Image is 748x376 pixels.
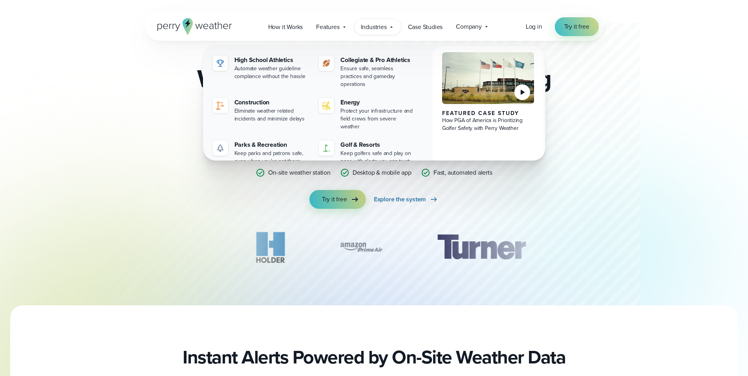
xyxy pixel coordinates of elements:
[555,17,599,36] a: Try it free
[309,190,366,209] a: Try it free
[426,228,537,267] img: Turner-Construction_1.svg
[374,190,439,209] a: Explore the system
[136,228,208,267] div: 10 of 12
[340,140,415,150] div: Golf & Resorts
[209,137,313,168] a: Parks & Recreation Keep parks and patrons safe, even when you're not there
[209,95,313,126] a: construction perry weather Construction Eliminate weather related incidents and minimize delays
[526,22,542,31] a: Log in
[322,143,331,153] img: golf-iconV2.svg
[315,137,419,168] a: Golf & Resorts Keep golfers safe and play on pace with alerts you can trust
[234,150,309,165] div: Keep parks and patrons safe, even when you're not there
[335,228,388,267] img: Amazon-Air-logo.svg
[340,55,415,65] div: Collegiate & Pro Athletics
[262,19,310,35] a: How it Works
[184,66,564,116] h2: Weather Monitoring and Alerting System
[353,168,411,177] p: Desktop & mobile app
[268,168,330,177] p: On-site weather station
[234,98,309,107] div: Construction
[234,55,309,65] div: High School Athletics
[183,346,565,368] h2: Instant Alerts Powered by On-Site Weather Data
[433,168,492,177] p: Fast, automated alerts
[442,52,534,104] img: PGA of America, Frisco Campus
[374,195,426,204] span: Explore the system
[340,150,415,165] div: Keep golfers safe and play on pace with alerts you can trust
[564,22,589,31] span: Try it free
[315,52,419,91] a: Collegiate & Pro Athletics Ensure safe, seamless practices and gameday operations
[456,22,482,31] span: Company
[245,228,296,267] div: 11 of 12
[340,65,415,88] div: Ensure safe, seamless practices and gameday operations
[340,107,415,131] div: Protect your infrastructure and field crews from severe weather
[184,228,564,271] div: slideshow
[216,143,225,153] img: parks-icon-grey.svg
[136,228,208,267] img: Cabot-Citrus-Farms.svg
[322,195,347,204] span: Try it free
[442,117,534,132] div: How PGA of America is Prioritizing Golfer Safety with Perry Weather
[234,65,309,80] div: Automate weather guideline compliance without the hassle
[322,101,331,110] img: energy-icon@2x-1.svg
[340,98,415,107] div: Energy
[335,228,388,267] div: 12 of 12
[245,228,296,267] img: Holder.svg
[234,107,309,123] div: Eliminate weather related incidents and minimize delays
[315,95,419,134] a: Energy Protect your infrastructure and field crews from severe weather
[426,228,537,267] div: 1 of 12
[442,110,534,117] div: Featured Case Study
[433,46,544,175] a: PGA of America, Frisco Campus Featured Case Study How PGA of America is Prioritizing Golfer Safet...
[401,19,450,35] a: Case Studies
[234,140,309,150] div: Parks & Recreation
[361,22,387,32] span: Industries
[216,58,225,68] img: highschool-icon.svg
[268,22,303,32] span: How it Works
[322,58,331,68] img: proathletics-icon@2x-1.svg
[408,22,443,32] span: Case Studies
[216,101,225,110] img: construction perry weather
[316,22,339,32] span: Features
[209,52,313,84] a: High School Athletics Automate weather guideline compliance without the hassle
